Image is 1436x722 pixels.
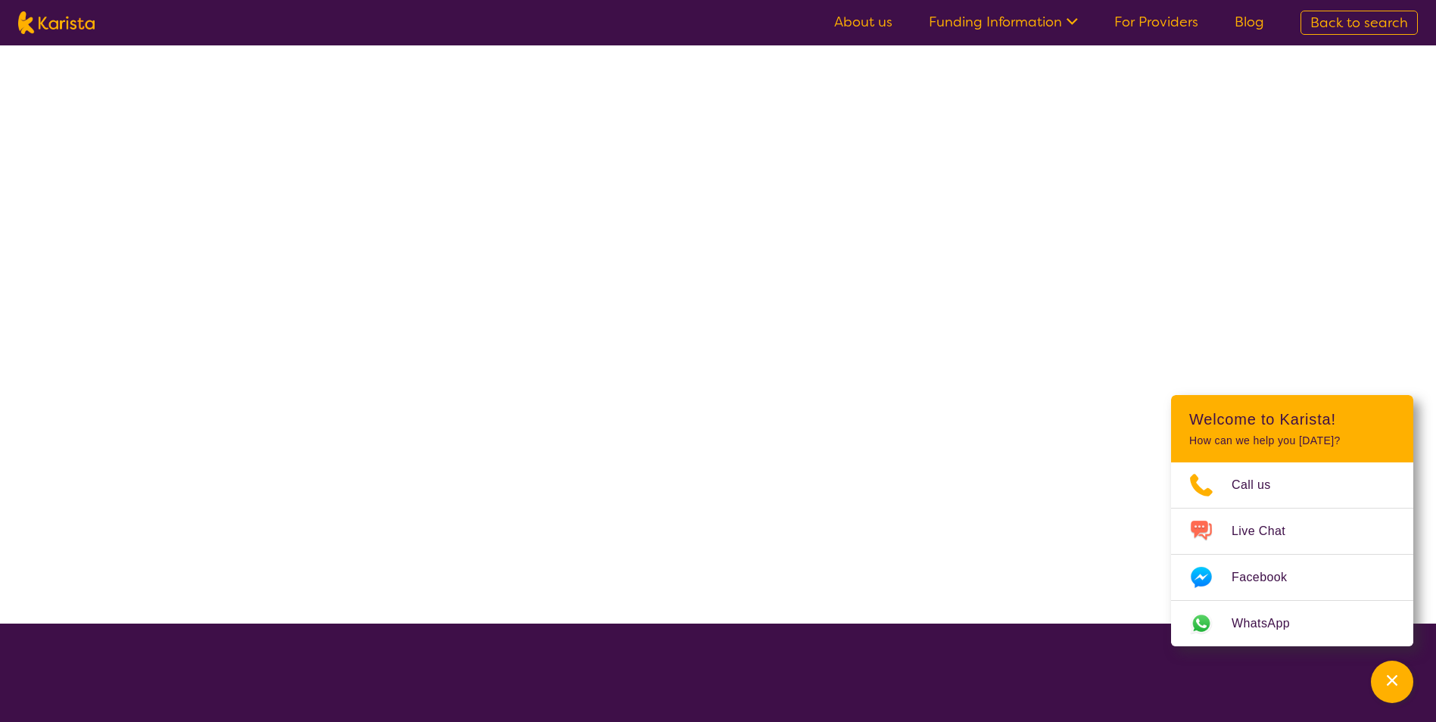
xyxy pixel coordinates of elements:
[1232,612,1308,635] span: WhatsApp
[1114,13,1198,31] a: For Providers
[1235,13,1264,31] a: Blog
[1171,601,1413,646] a: Web link opens in a new tab.
[1171,462,1413,646] ul: Choose channel
[1189,434,1395,447] p: How can we help you [DATE]?
[1310,14,1408,32] span: Back to search
[1232,474,1289,496] span: Call us
[1300,11,1418,35] a: Back to search
[1232,520,1304,543] span: Live Chat
[1189,410,1395,428] h2: Welcome to Karista!
[834,13,892,31] a: About us
[18,11,95,34] img: Karista logo
[1171,395,1413,646] div: Channel Menu
[1232,566,1305,589] span: Facebook
[1371,661,1413,703] button: Channel Menu
[929,13,1078,31] a: Funding Information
